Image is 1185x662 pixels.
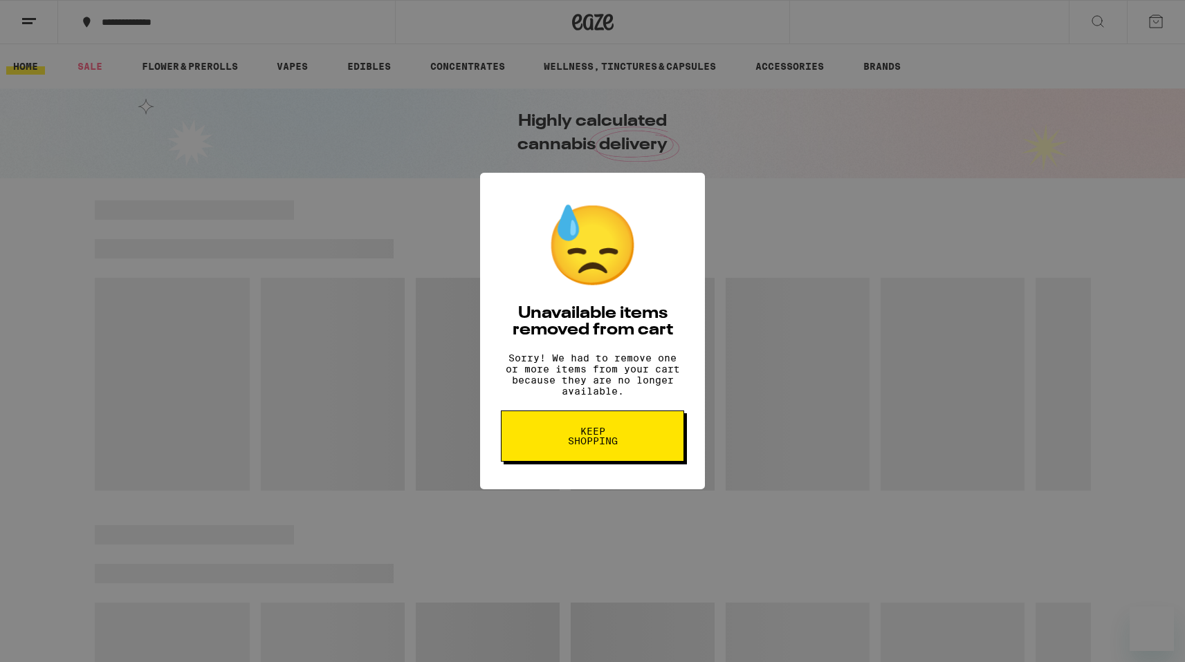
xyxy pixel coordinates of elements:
[1130,607,1174,651] iframe: Button to launch messaging window
[501,305,684,339] h2: Unavailable items removed from cart
[544,200,641,292] div: 😓
[501,352,684,397] p: Sorry! We had to remove one or more items from your cart because they are no longer available.
[501,410,684,462] button: Keep Shopping
[557,426,628,446] span: Keep Shopping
